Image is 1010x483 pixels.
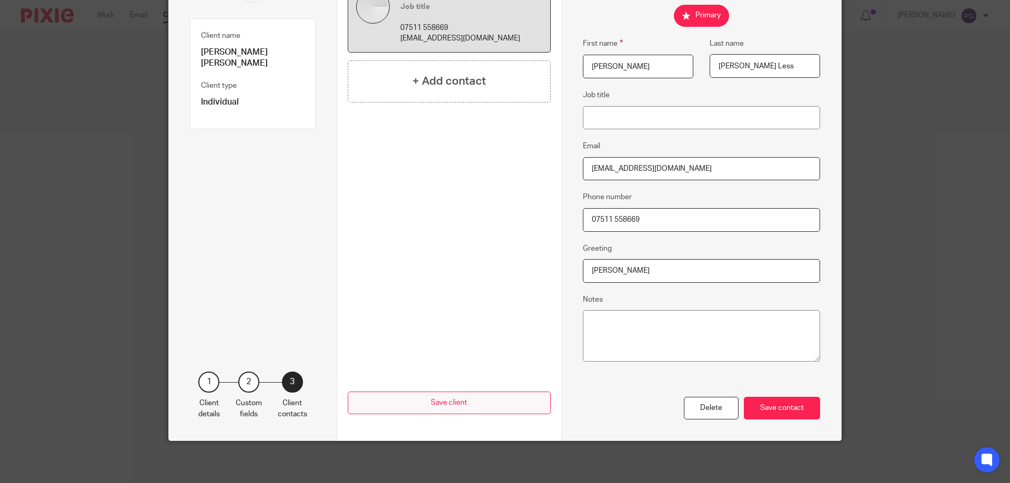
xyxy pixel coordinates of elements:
[201,30,240,41] label: Client name
[201,47,305,69] p: [PERSON_NAME] [PERSON_NAME]
[710,38,744,49] label: Last name
[236,398,262,419] p: Custom fields
[198,398,220,419] p: Client details
[201,80,237,91] label: Client type
[348,392,551,414] button: Save client
[583,90,610,100] label: Job title
[278,398,307,419] p: Client contacts
[744,397,820,419] div: Save contact
[684,397,739,419] div: Delete
[583,37,623,49] label: First name
[198,372,219,393] div: 1
[583,192,632,202] label: Phone number
[238,372,259,393] div: 2
[583,141,600,151] label: Email
[201,97,305,108] p: Individual
[400,2,542,12] h5: Job title
[400,23,542,33] p: 07511 558669
[583,259,821,283] input: e.g. Dear Mrs. Appleseed or Hi Sam
[282,372,303,393] div: 3
[583,243,612,254] label: Greeting
[583,294,603,305] label: Notes
[412,73,486,89] h4: + Add contact
[400,33,542,44] p: [EMAIL_ADDRESS][DOMAIN_NAME]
